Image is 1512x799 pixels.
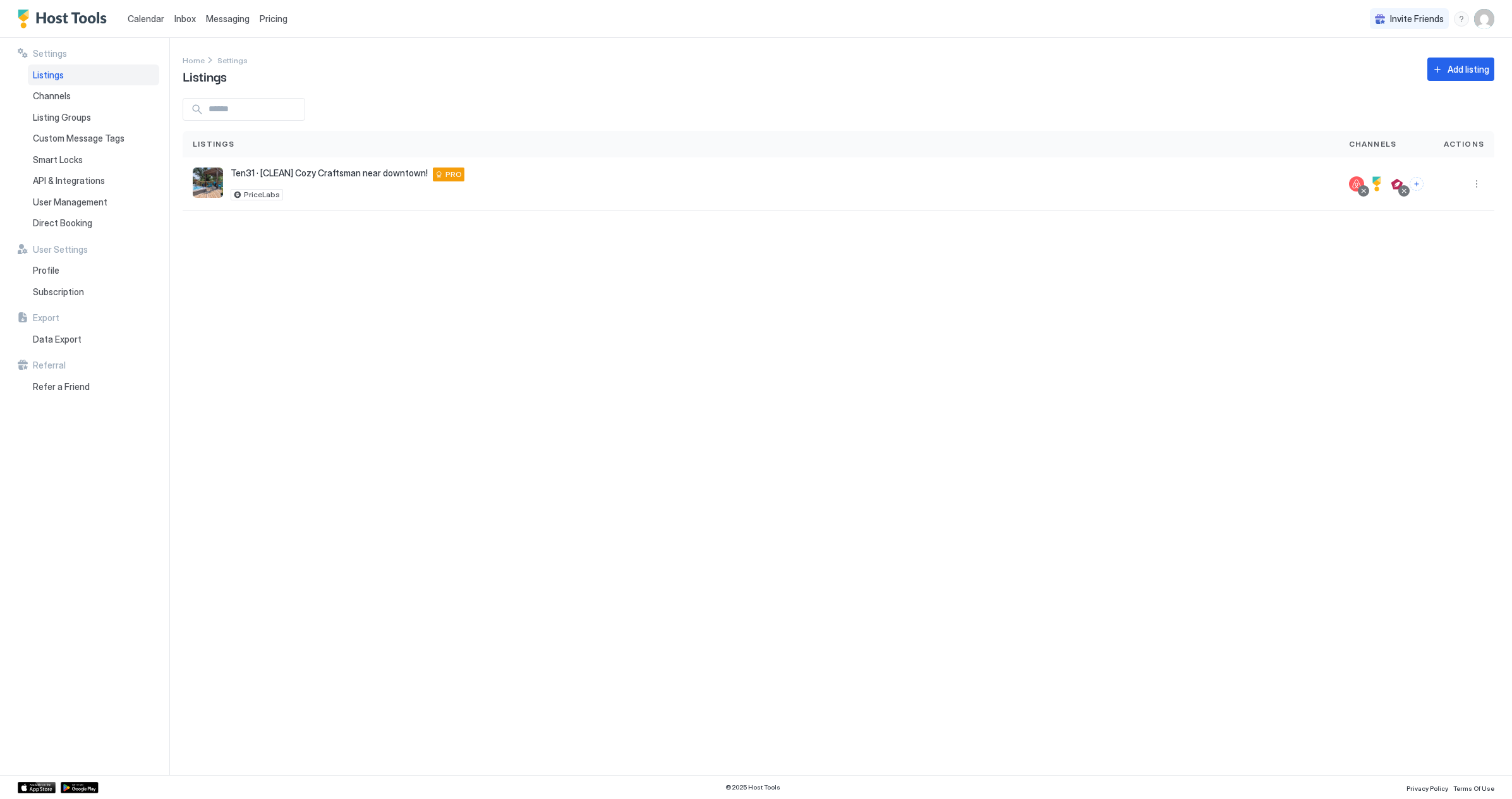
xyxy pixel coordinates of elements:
span: Messaging [206,13,250,24]
span: Profile [33,265,59,276]
iframe: Intercom live chat [13,756,43,786]
a: Home [183,53,205,66]
a: Profile [28,260,159,281]
a: Google Play Store [61,782,99,793]
span: Custom Message Tags [33,133,124,144]
span: Referral [33,360,66,371]
span: User Settings [33,244,88,255]
span: Calendar [128,13,164,24]
a: Listings [28,64,159,86]
span: Inbox [174,13,196,24]
span: Pricing [260,13,287,25]
div: User profile [1474,9,1494,29]
span: Actions [1444,138,1484,150]
a: User Management [28,192,159,213]
a: Calendar [128,12,164,25]
span: Ten31 · [CLEAN] Cozy Craftsman near downtown! [231,168,428,179]
span: Invite Friends [1390,13,1444,25]
div: Add listing [1448,63,1489,76]
span: Privacy Policy [1406,784,1448,792]
span: Terms Of Use [1453,784,1494,792]
a: Host Tools Logo [18,9,112,28]
button: Add listing [1427,58,1494,81]
span: Subscription [33,286,84,298]
span: API & Integrations [33,175,105,186]
a: Data Export [28,329,159,350]
div: listing image [193,168,223,198]
a: Channels [28,85,159,107]
span: Listings [183,66,227,85]
span: Home [183,56,205,65]
span: Export [33,312,59,324]
span: Direct Booking [33,217,92,229]
span: Channels [33,90,71,102]
a: Direct Booking [28,212,159,234]
span: Smart Locks [33,154,83,166]
span: PRO [445,169,462,180]
input: Input Field [203,99,305,120]
span: User Management [33,197,107,208]
button: More options [1469,176,1484,192]
span: Listing Groups [33,112,91,123]
span: © 2025 Host Tools [725,783,780,791]
span: Settings [33,48,67,59]
a: Terms Of Use [1453,781,1494,794]
div: Breadcrumb [183,53,205,66]
span: Refer a Friend [33,381,90,393]
a: Inbox [174,12,196,25]
div: menu [1469,176,1484,192]
span: Channels [1349,138,1397,150]
div: menu [1454,11,1469,27]
a: Smart Locks [28,149,159,171]
a: API & Integrations [28,170,159,192]
a: Settings [217,53,248,66]
span: Listings [193,138,235,150]
a: Subscription [28,281,159,303]
a: Messaging [206,12,250,25]
span: Data Export [33,334,82,345]
a: Privacy Policy [1406,781,1448,794]
button: Connect channels [1410,177,1424,191]
span: Settings [217,56,248,65]
span: Listings [33,70,64,81]
a: Listing Groups [28,107,159,128]
a: Custom Message Tags [28,128,159,149]
a: Refer a Friend [28,376,159,398]
a: App Store [18,782,56,793]
div: Breadcrumb [217,53,248,66]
